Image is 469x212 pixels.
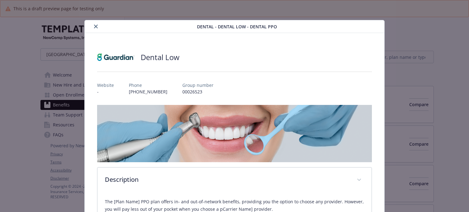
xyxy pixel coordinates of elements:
h2: Dental Low [141,52,180,63]
p: Description [105,175,349,184]
p: Website [97,82,114,88]
img: banner [97,105,372,162]
img: Guardian [97,48,134,67]
p: - [97,88,114,95]
p: Phone [129,82,167,88]
button: close [92,23,100,30]
p: [PHONE_NUMBER] [129,88,167,95]
p: Group number [182,82,213,88]
p: 00026523 [182,88,213,95]
span: Dental - Dental Low - Dental PPO [197,23,277,30]
div: Description [97,167,371,193]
